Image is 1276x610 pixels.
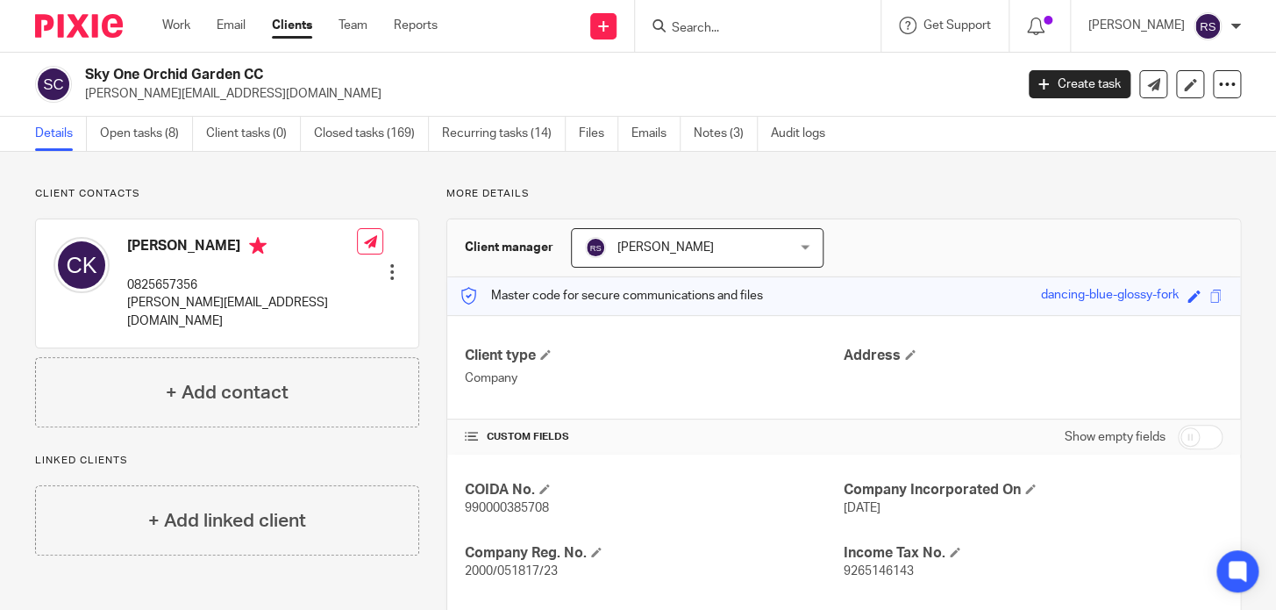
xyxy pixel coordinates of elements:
[249,237,267,255] i: Primary
[844,544,1223,563] h4: Income Tax No.
[100,117,193,151] a: Open tasks (8)
[465,370,844,387] p: Company
[1029,70,1130,98] a: Create task
[465,565,558,578] span: 2000/051817/23
[1194,12,1222,40] img: svg%3E
[85,85,1002,103] p: [PERSON_NAME][EMAIL_ADDRESS][DOMAIN_NAME]
[1088,17,1185,34] p: [PERSON_NAME]
[617,241,714,254] span: [PERSON_NAME]
[35,66,72,103] img: svg%3E
[465,347,844,365] h4: Client type
[206,117,301,151] a: Client tasks (0)
[442,117,566,151] a: Recurring tasks (14)
[585,237,606,258] img: svg%3E
[162,17,190,34] a: Work
[1041,286,1179,306] div: dancing-blue-glossy-fork
[844,481,1223,499] h4: Company Incorporated On
[465,502,549,514] span: 990000385708
[465,481,844,499] h4: COIDA No.
[166,379,289,406] h4: + Add contact
[35,454,419,468] p: Linked clients
[217,17,246,34] a: Email
[35,187,419,201] p: Client contacts
[53,237,110,293] img: svg%3E
[314,117,429,151] a: Closed tasks (169)
[446,187,1241,201] p: More details
[85,66,819,84] h2: Sky One Orchid Garden CC
[465,544,844,563] h4: Company Reg. No.
[771,117,838,151] a: Audit logs
[127,276,357,294] p: 0825657356
[339,17,367,34] a: Team
[844,502,880,514] span: [DATE]
[631,117,681,151] a: Emails
[272,17,312,34] a: Clients
[844,565,914,578] span: 9265146143
[465,239,553,256] h3: Client manager
[35,14,123,38] img: Pixie
[127,294,357,330] p: [PERSON_NAME][EMAIL_ADDRESS][DOMAIN_NAME]
[127,237,357,259] h4: [PERSON_NAME]
[844,347,1223,365] h4: Address
[460,287,763,305] p: Master code for secure communications and files
[35,117,87,151] a: Details
[465,430,844,444] h4: CUSTOM FIELDS
[1065,428,1166,446] label: Show empty fields
[694,117,758,151] a: Notes (3)
[148,507,306,535] h4: + Add linked client
[670,21,828,37] input: Search
[579,117,618,151] a: Files
[923,19,991,32] span: Get Support
[394,17,438,34] a: Reports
